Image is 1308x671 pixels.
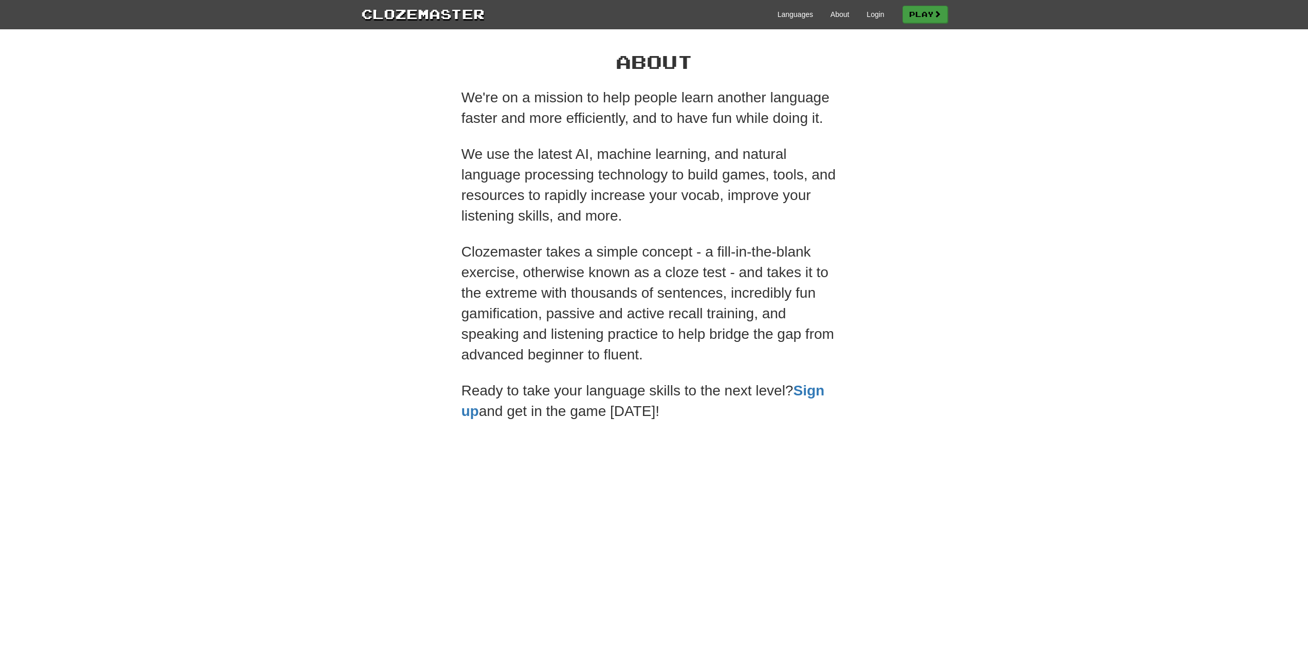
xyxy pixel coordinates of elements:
[831,9,850,20] a: About
[778,9,813,20] a: Languages
[462,144,847,226] p: We use the latest AI, machine learning, and natural language processing technology to build games...
[361,4,485,23] a: Clozemaster
[462,383,825,419] a: Sign up
[462,242,847,365] p: Clozemaster takes a simple concept - a fill-in-the-blank exercise, otherwise known as a cloze tes...
[867,9,884,20] a: Login
[462,380,847,422] p: Ready to take your language skills to the next level? and get in the game [DATE]!
[462,87,847,129] p: We're on a mission to help people learn another language faster and more efficiently, and to have...
[902,6,948,23] a: Play
[462,51,847,72] h1: About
